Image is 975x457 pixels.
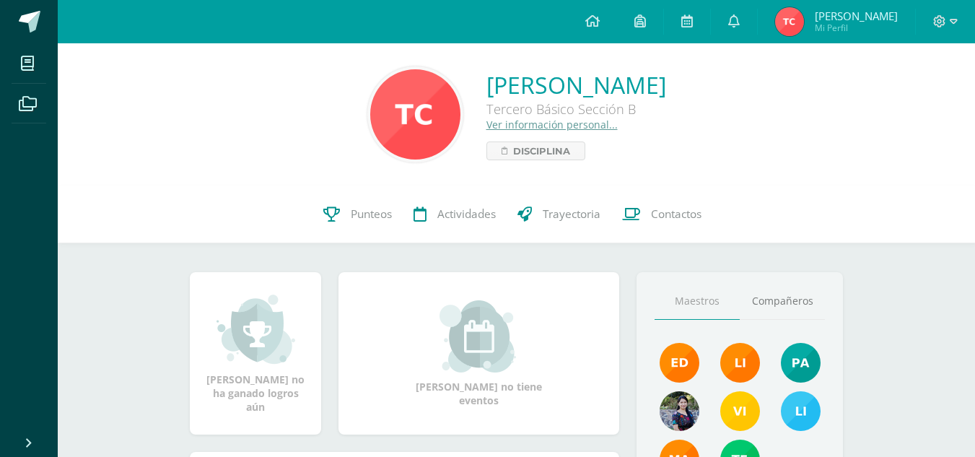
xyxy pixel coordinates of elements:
[720,343,760,383] img: cefb4344c5418beef7f7b4a6cc3e812c.png
[815,22,898,34] span: Mi Perfil
[486,142,585,160] a: Disciplina
[781,391,821,431] img: 93ccdf12d55837f49f350ac5ca2a40a5.png
[720,391,760,431] img: 0ee4c74e6f621185b04bb9cfb72a2a5b.png
[370,69,460,160] img: c339fca7c4651244935c32acff0ea8d0.png
[611,186,712,243] a: Contactos
[651,206,701,222] span: Contactos
[660,343,699,383] img: f40e456500941b1b33f0807dd74ea5cf.png
[486,100,666,118] div: Tercero Básico Sección B
[407,300,551,407] div: [PERSON_NAME] no tiene eventos
[781,343,821,383] img: 40c28ce654064086a0d3fb3093eec86e.png
[351,206,392,222] span: Punteos
[655,283,740,320] a: Maestros
[217,293,295,365] img: achievement_small.png
[543,206,600,222] span: Trayectoria
[815,9,898,23] span: [PERSON_NAME]
[513,142,570,160] span: Disciplina
[507,186,611,243] a: Trayectoria
[740,283,825,320] a: Compañeros
[486,118,618,131] a: Ver información personal...
[486,69,666,100] a: [PERSON_NAME]
[312,186,403,243] a: Punteos
[775,7,804,36] img: 427d6b45988be05d04198d9509dcda7c.png
[660,391,699,431] img: 9b17679b4520195df407efdfd7b84603.png
[440,300,518,373] img: event_small.png
[403,186,507,243] a: Actividades
[437,206,496,222] span: Actividades
[204,293,307,414] div: [PERSON_NAME] no ha ganado logros aún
